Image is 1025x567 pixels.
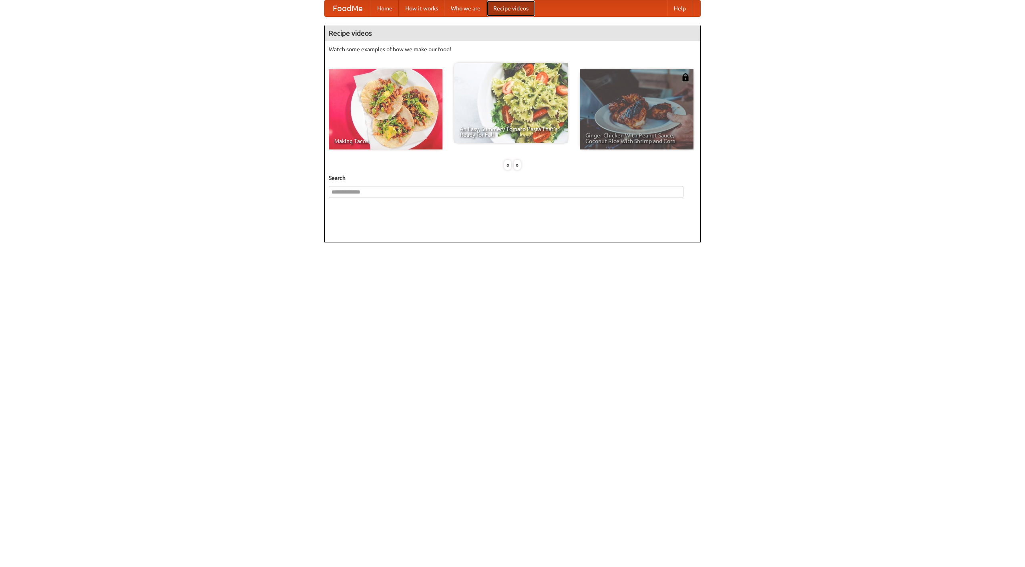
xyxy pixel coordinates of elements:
a: Making Tacos [329,69,442,149]
a: How it works [399,0,444,16]
a: An Easy, Summery Tomato Pasta That's Ready for Fall [454,63,568,143]
span: An Easy, Summery Tomato Pasta That's Ready for Fall [460,126,562,137]
a: Who we are [444,0,487,16]
h5: Search [329,174,696,182]
div: » [514,160,521,170]
img: 483408.png [681,73,689,81]
div: « [504,160,511,170]
a: Recipe videos [487,0,535,16]
a: Help [667,0,692,16]
h4: Recipe videos [325,25,700,41]
p: Watch some examples of how we make our food! [329,45,696,53]
span: Making Tacos [334,138,437,144]
a: FoodMe [325,0,371,16]
a: Home [371,0,399,16]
